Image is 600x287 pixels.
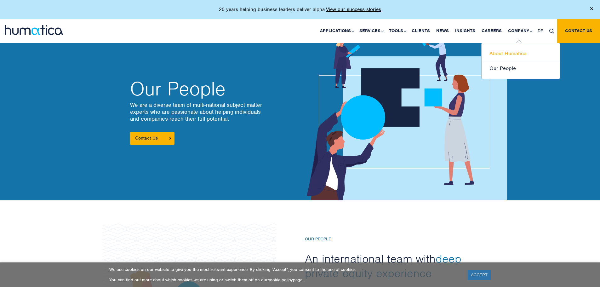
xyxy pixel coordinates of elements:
[130,101,294,122] p: We are a diverse team of multi-national subject matter experts who are passionate about helping i...
[268,277,293,283] a: cookie policy
[219,6,381,13] p: 20 years helping business leaders deliver alpha.
[409,19,433,43] a: Clients
[109,277,460,283] p: You can find out more about which cookies we are using or switch them off on our page.
[549,29,554,33] img: search_icon
[130,79,294,98] h2: Our People
[305,237,475,242] h6: Our People
[356,19,386,43] a: Services
[557,19,600,43] a: Contact us
[5,25,63,35] img: logo
[317,19,356,43] a: Applications
[482,46,560,61] a: About Humatica
[534,19,546,43] a: DE
[452,19,478,43] a: Insights
[482,61,560,76] a: Our People
[468,270,491,280] a: ACCEPT
[433,19,452,43] a: News
[109,267,460,272] p: We use cookies on our website to give you the most relevant experience. By clicking “Accept”, you...
[505,19,534,43] a: Company
[326,6,381,13] a: View our success stories
[478,19,505,43] a: Careers
[290,34,507,200] img: about_banner1
[305,251,475,280] h2: An international team with
[130,132,174,145] a: Contact Us
[538,28,543,33] span: DE
[386,19,409,43] a: Tools
[169,137,171,140] img: arrowicon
